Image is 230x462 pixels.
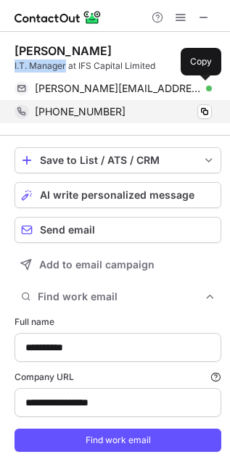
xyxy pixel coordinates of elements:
button: save-profile-one-click [15,147,221,173]
img: ContactOut v5.3.10 [15,9,102,26]
div: I.T. Manager at IFS Capital Limited [15,59,221,73]
span: Find work email [38,290,204,303]
button: Add to email campaign [15,252,221,278]
span: AI write personalized message [40,189,194,201]
button: Find work email [15,286,221,307]
span: [PHONE_NUMBER] [35,105,126,118]
span: [PERSON_NAME][EMAIL_ADDRESS][DOMAIN_NAME] [35,82,201,95]
div: Save to List / ATS / CRM [40,154,196,166]
button: AI write personalized message [15,182,221,208]
label: Company URL [15,371,221,384]
div: [PERSON_NAME] [15,44,112,58]
span: Add to email campaign [39,259,155,271]
label: Full name [15,315,221,329]
button: Send email [15,217,221,243]
button: Find work email [15,429,221,452]
span: Send email [40,224,95,236]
